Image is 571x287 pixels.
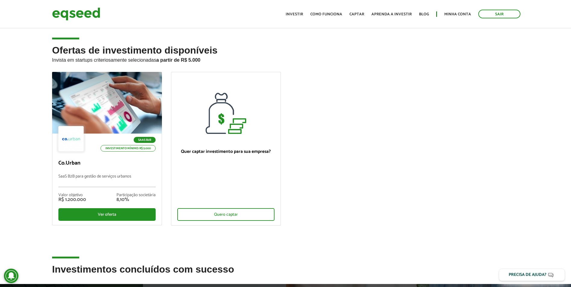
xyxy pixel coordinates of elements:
p: SaaS B2B [134,137,156,143]
p: Co.Urban [58,160,156,167]
a: Aprenda a investir [371,12,412,16]
div: Valor objetivo [58,193,86,197]
p: Quer captar investimento para sua empresa? [177,149,275,154]
a: SaaS B2B Investimento mínimo: R$ 5.000 Co.Urban SaaS B2B para gestão de serviços urbanos Valor ob... [52,72,162,225]
a: Captar [349,12,364,16]
a: Blog [419,12,429,16]
div: R$ 1.200.000 [58,197,86,202]
div: Ver oferta [58,208,156,221]
div: Participação societária [116,193,156,197]
a: Investir [286,12,303,16]
div: Quero captar [177,208,275,221]
div: 8,10% [116,197,156,202]
h2: Investimentos concluídos com sucesso [52,264,519,284]
a: Minha conta [444,12,471,16]
p: Invista em startups criteriosamente selecionadas [52,56,519,63]
p: SaaS B2B para gestão de serviços urbanos [58,174,156,187]
a: Como funciona [310,12,342,16]
strong: a partir de R$ 5.000 [156,57,200,63]
p: Investimento mínimo: R$ 5.000 [101,145,156,152]
a: Sair [478,10,520,18]
a: Quer captar investimento para sua empresa? Quero captar [171,72,281,226]
h2: Ofertas de investimento disponíveis [52,45,519,72]
img: EqSeed [52,6,100,22]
